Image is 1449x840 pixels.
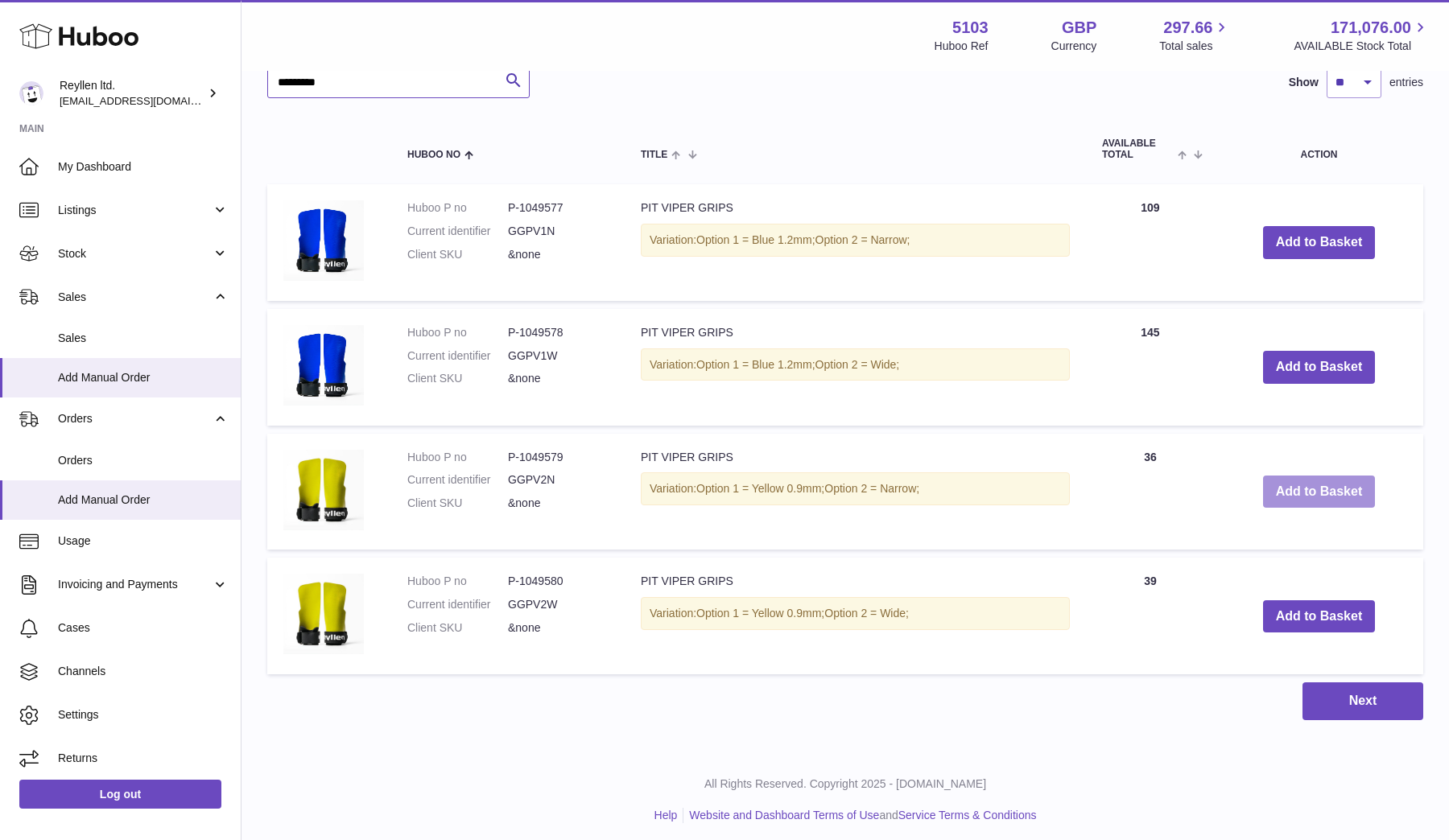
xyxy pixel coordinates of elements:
span: Returns [58,751,229,766]
dt: Client SKU [407,620,508,636]
dt: Huboo P no [407,574,508,589]
dd: P-1049579 [508,450,609,465]
td: PIT VIPER GRIPS [625,434,1086,550]
span: Option 1 = Yellow 0.9mm; [696,607,824,620]
span: Add Manual Order [58,492,229,508]
dt: Client SKU [407,371,508,386]
dt: Huboo P no [407,200,508,216]
span: Usage [58,533,229,549]
th: Action [1215,122,1423,175]
span: Option 2 = Wide; [815,358,900,371]
p: All Rights Reserved. Copyright 2025 - [DOMAIN_NAME] [254,776,1436,792]
strong: GBP [1062,17,1096,39]
div: Reyllen ltd. [60,78,204,109]
dd: GGPV1W [508,348,609,364]
a: Help [654,809,678,821]
dt: Current identifier [407,224,508,239]
button: Add to Basket [1263,351,1376,384]
span: 171,076.00 [1331,17,1411,39]
span: Sales [58,331,229,346]
span: Option 2 = Wide; [824,607,909,620]
dd: &none [508,247,609,262]
span: Sales [58,290,212,305]
dd: GGPV2N [508,472,609,488]
button: Add to Basket [1263,600,1376,633]
span: Option 2 = Narrow; [815,233,910,246]
td: 109 [1086,184,1215,301]
button: Add to Basket [1263,226,1376,259]
span: Huboo no [407,150,460,160]
span: Stock [58,246,212,261]
dd: P-1049580 [508,574,609,589]
dd: GGPV2W [508,597,609,612]
dt: Current identifier [407,597,508,612]
a: Website and Dashboard Terms of Use [689,809,879,821]
span: AVAILABLE Stock Total [1294,39,1430,54]
button: Next [1302,682,1423,720]
span: Add Manual Order [58,370,229,385]
dt: Current identifier [407,348,508,364]
dd: &none [508,371,609,386]
label: Show [1289,75,1319,90]
li: and [683,808,1036,823]
span: Option 2 = Narrow; [824,482,919,495]
img: reyllen@reyllen.com [19,81,43,105]
span: entries [1389,75,1423,90]
span: Title [641,150,667,160]
div: Variation: [641,597,1070,630]
span: Cases [58,620,229,636]
span: Invoicing and Payments [58,577,212,592]
td: 39 [1086,558,1215,674]
td: PIT VIPER GRIPS [625,184,1086,301]
dd: &none [508,620,609,636]
span: Listings [58,203,212,218]
div: Huboo Ref [935,39,989,54]
span: Option 1 = Blue 1.2mm; [696,358,815,371]
span: Channels [58,664,229,679]
td: 145 [1086,309,1215,426]
img: PIT VIPER GRIPS [283,574,364,654]
dd: GGPV1N [508,224,609,239]
dt: Huboo P no [407,325,508,340]
div: Currency [1051,39,1097,54]
div: Variation: [641,472,1070,505]
img: PIT VIPER GRIPS [283,200,364,281]
dd: &none [508,496,609,511]
span: Total sales [1159,39,1231,54]
span: Orders [58,453,229,468]
td: PIT VIPER GRIPS [625,309,1086,426]
a: Service Terms & Conditions [898,809,1037,821]
div: Variation: [641,348,1070,381]
span: My Dashboard [58,159,229,175]
img: PIT VIPER GRIPS [283,450,364,530]
img: PIT VIPER GRIPS [283,325,364,406]
a: 297.66 Total sales [1159,17,1231,54]
span: Orders [58,411,212,426]
strong: 5103 [952,17,989,39]
button: Add to Basket [1263,476,1376,509]
dt: Current identifier [407,472,508,488]
a: 171,076.00 AVAILABLE Stock Total [1294,17,1430,54]
dd: P-1049577 [508,200,609,216]
dt: Client SKU [407,247,508,262]
td: PIT VIPER GRIPS [625,558,1086,674]
span: 297.66 [1163,17,1212,39]
span: Option 1 = Yellow 0.9mm; [696,482,824,495]
td: 36 [1086,434,1215,550]
dt: Huboo P no [407,450,508,465]
span: [EMAIL_ADDRESS][DOMAIN_NAME] [60,94,237,107]
span: Option 1 = Blue 1.2mm; [696,233,815,246]
dd: P-1049578 [508,325,609,340]
span: AVAILABLE Total [1102,138,1174,159]
div: Variation: [641,224,1070,257]
span: Settings [58,707,229,723]
dt: Client SKU [407,496,508,511]
a: Log out [19,780,221,809]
